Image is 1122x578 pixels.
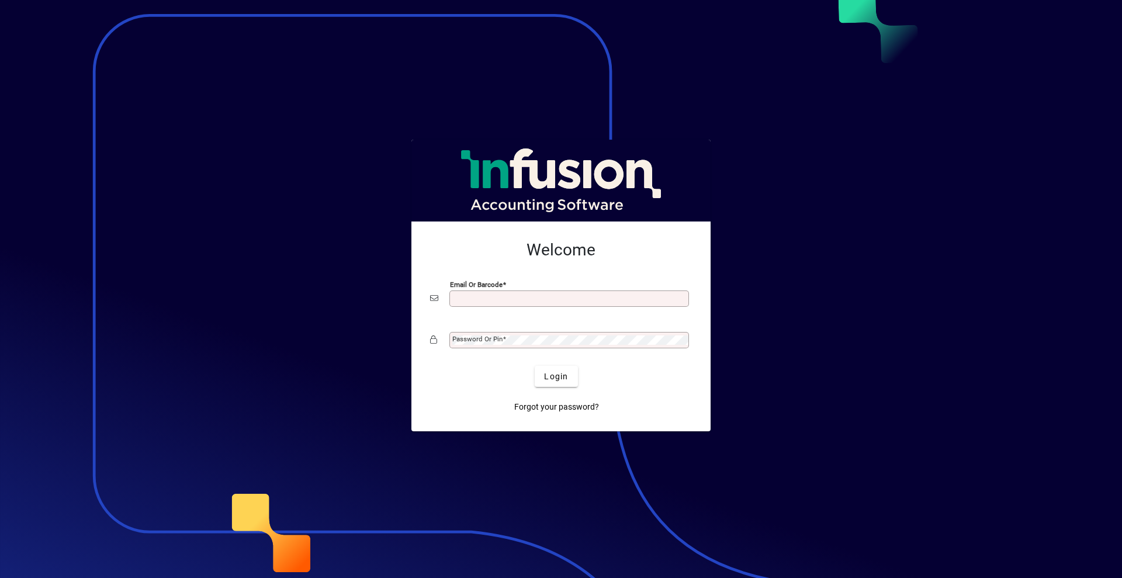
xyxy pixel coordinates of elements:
[452,335,503,343] mat-label: Password or Pin
[535,366,577,387] button: Login
[450,281,503,289] mat-label: Email or Barcode
[430,240,692,260] h2: Welcome
[510,396,604,417] a: Forgot your password?
[514,401,599,413] span: Forgot your password?
[544,371,568,383] span: Login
